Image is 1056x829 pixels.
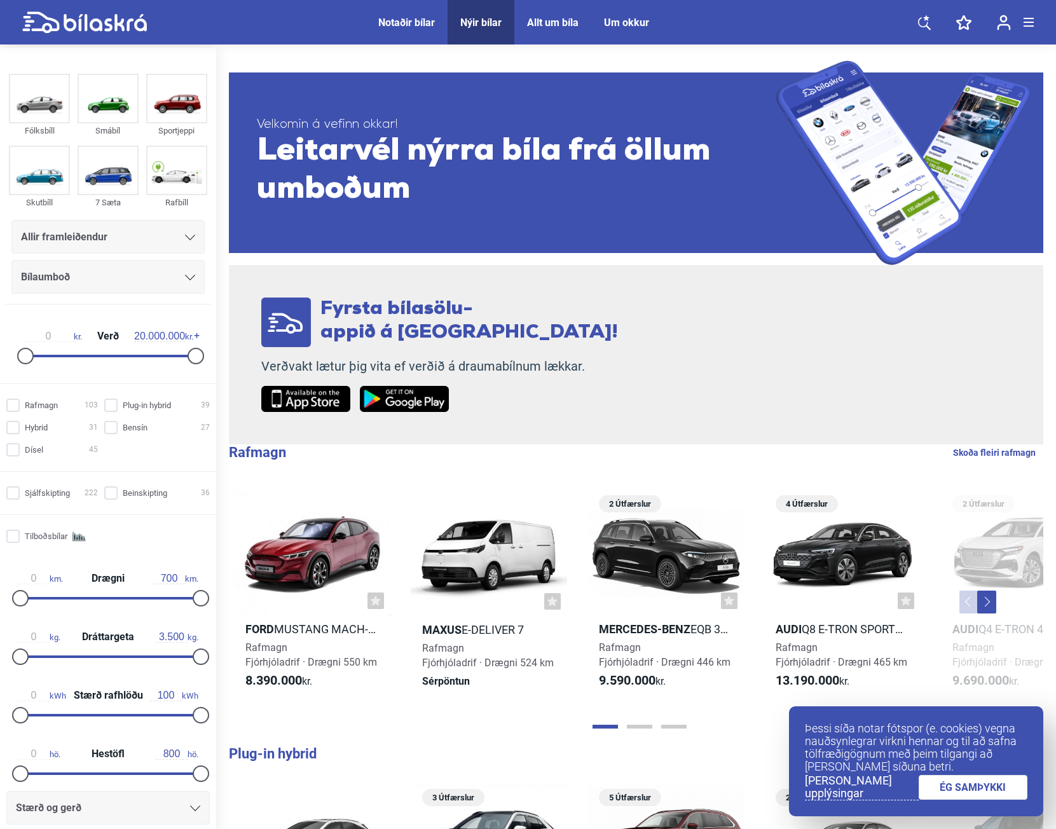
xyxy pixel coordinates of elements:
[959,591,978,613] button: Previous
[153,573,198,584] span: km.
[123,486,167,500] span: Beinskipting
[88,749,128,759] span: Hestöfl
[776,673,839,688] b: 13.190.000
[134,331,193,342] span: kr.
[150,690,198,701] span: kWh
[25,399,58,412] span: Rafmagn
[123,399,171,412] span: Plug-in hybrid
[952,673,1019,689] span: kr.
[245,641,377,668] span: Rafmagn Fjórhjóladrif · Drægni 550 km
[78,123,139,138] div: Smábíl
[18,690,66,701] span: kWh
[245,673,312,689] span: kr.
[320,299,618,343] span: Fyrsta bílasölu- appið á [GEOGRAPHIC_DATA]!
[411,483,567,708] a: Maxuse-Deliver 7RafmagnFjórhjóladrif · Drægni 524 kmSérpöntun
[599,673,666,689] span: kr.
[156,748,198,760] span: hö.
[599,622,690,636] b: Mercedes-Benz
[599,641,730,668] span: Rafmagn Fjórhjóladrif · Drægni 446 km
[429,789,478,806] span: 3 Útfærslur
[952,622,978,636] b: Audi
[201,486,210,500] span: 36
[776,641,907,668] span: Rafmagn Fjórhjóladrif · Drægni 465 km
[627,725,652,729] button: Page 2
[422,623,462,636] b: Maxus
[78,195,139,210] div: 7 Sæta
[257,133,776,209] span: Leitarvél nýrra bíla frá öllum umboðum
[411,674,567,689] div: Sérpöntun
[245,622,274,636] b: Ford
[94,331,122,341] span: Verð
[764,622,921,636] h2: Q8 e-tron Sportback 50 Quattro
[605,789,655,806] span: 5 Útfærslur
[782,789,832,806] span: 2 Útfærslur
[123,421,147,434] span: Bensín
[460,17,502,29] a: Nýir bílar
[245,673,302,688] b: 8.390.000
[997,15,1011,31] img: user-login.svg
[953,444,1036,461] a: Skoða fleiri rafmagn
[805,774,919,800] a: [PERSON_NAME] upplýsingar
[977,591,996,613] button: Next
[18,748,60,760] span: hö.
[411,622,567,637] h2: e-Deliver 7
[229,444,286,460] b: Rafmagn
[234,483,390,708] a: FordMustang Mach-E LRRafmagnFjórhjóladrif · Drægni 550 km8.390.000kr.
[25,486,70,500] span: Sjálfskipting
[593,725,618,729] button: Page 1
[25,530,67,543] span: Tilboðsbílar
[234,622,390,636] h2: Mustang Mach-E LR
[146,123,207,138] div: Sportjeppi
[89,421,98,434] span: 31
[201,421,210,434] span: 27
[21,268,70,286] span: Bílaumboð
[776,673,849,689] span: kr.
[952,673,1009,688] b: 9.690.000
[587,483,744,708] a: 2 ÚtfærslurMercedes-BenzEQB 300 4MATICRafmagnFjórhjóladrif · Drægni 446 km9.590.000kr.
[229,60,1043,265] a: Velkomin á vefinn okkar!Leitarvél nýrra bíla frá öllum umboðum
[71,690,146,701] span: Stærð rafhlöðu
[9,195,70,210] div: Skutbíll
[604,17,649,29] a: Um okkur
[661,725,687,729] button: Page 3
[88,573,128,584] span: Drægni
[605,495,655,512] span: 2 Útfærslur
[85,486,98,500] span: 222
[16,799,81,817] span: Stærð og gerð
[805,722,1027,773] p: Þessi síða notar fótspor (e. cookies) vegna nauðsynlegrar virkni hennar og til að safna tölfræðig...
[257,117,776,133] span: Velkomin á vefinn okkar!
[599,673,655,688] b: 9.590.000
[89,443,98,456] span: 45
[23,331,82,342] span: kr.
[18,573,63,584] span: km.
[18,631,60,643] span: kg.
[21,228,107,246] span: Allir framleiðendur
[261,359,618,374] p: Verðvakt lætur þig vita ef verðið á draumabílnum lækkar.
[146,195,207,210] div: Rafbíll
[959,495,1008,512] span: 2 Útfærslur
[201,399,210,412] span: 39
[9,123,70,138] div: Fólksbíll
[25,421,48,434] span: Hybrid
[587,622,744,636] h2: EQB 300 4MATIC
[422,642,554,669] span: Rafmagn Fjórhjóladrif · Drægni 524 km
[156,631,198,643] span: kg.
[919,775,1028,800] a: ÉG SAMÞYKKI
[776,622,802,636] b: Audi
[378,17,435,29] a: Notaðir bílar
[25,443,43,456] span: Dísel
[527,17,579,29] a: Allt um bíla
[85,399,98,412] span: 103
[764,483,921,708] a: 4 ÚtfærslurAudiQ8 e-tron Sportback 50 QuattroRafmagnFjórhjóladrif · Drægni 465 km13.190.000kr.
[782,495,832,512] span: 4 Útfærslur
[79,632,137,642] span: Dráttargeta
[229,746,317,762] b: Plug-in hybrid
